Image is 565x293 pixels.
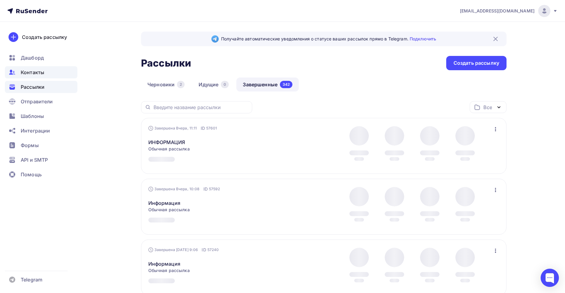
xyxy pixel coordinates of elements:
a: Информация [148,199,180,207]
span: Получайте автоматические уведомления о статусе ваших рассылок прямо в Telegram. [221,36,436,42]
a: Информация [148,260,180,267]
a: Черновики2 [141,78,191,91]
div: 0 [221,81,229,88]
span: ID [203,186,208,192]
span: [EMAIL_ADDRESS][DOMAIN_NAME] [460,8,535,14]
input: Введите название рассылки [154,104,249,111]
div: 342 [280,81,292,88]
div: Завершена Вчера, 10:08 [148,186,220,192]
div: Завершена Вчера, 11:11 [148,125,217,131]
span: API и SMTP [21,156,48,164]
a: Формы [5,139,77,151]
a: Подключить [410,36,436,41]
span: 57601 [206,125,217,131]
span: Формы [21,142,39,149]
span: Контакты [21,69,44,76]
img: Telegram [211,35,219,43]
span: 57592 [209,186,220,192]
span: Обычная рассылка [148,207,190,213]
span: Дашборд [21,54,44,61]
a: [EMAIL_ADDRESS][DOMAIN_NAME] [460,5,558,17]
span: Рассылки [21,83,44,91]
a: Дашборд [5,52,77,64]
span: Обычная рассылка [148,267,190,274]
span: Шаблоны [21,112,44,120]
div: Завершена [DATE] 9:06 [148,247,219,253]
span: Отправители [21,98,53,105]
span: Помощь [21,171,42,178]
button: Все [470,101,507,113]
a: Идущие0 [192,78,235,91]
div: 2 [177,81,185,88]
a: ИНФОРМАЦИЯ [148,139,185,146]
a: Контакты [5,66,77,78]
div: Создать рассылку [22,33,67,41]
div: Создать рассылку [454,60,499,67]
span: Интеграции [21,127,50,134]
div: Все [483,104,492,111]
span: Обычная рассылка [148,146,190,152]
span: 57240 [207,247,219,253]
a: Рассылки [5,81,77,93]
a: Отправители [5,95,77,108]
span: Telegram [21,276,42,283]
a: Шаблоны [5,110,77,122]
span: ID [202,247,206,253]
h2: Рассылки [141,57,191,69]
a: Завершенные342 [236,78,299,91]
span: ID [201,125,205,131]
